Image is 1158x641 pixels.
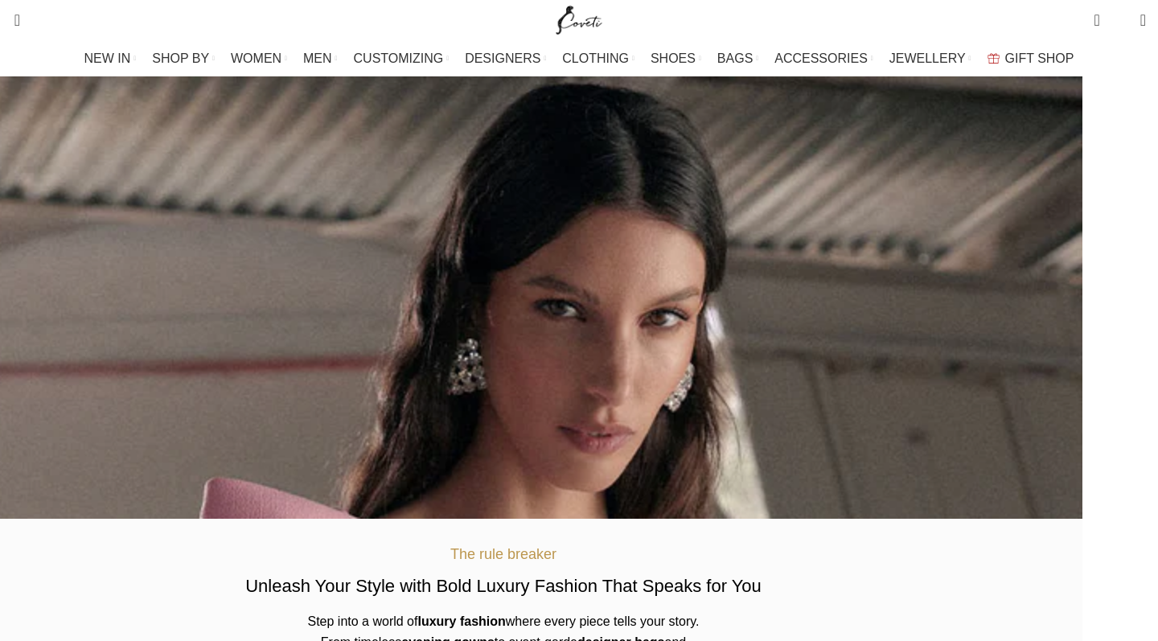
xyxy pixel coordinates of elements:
[717,51,753,66] span: BAGS
[303,43,337,75] a: MEN
[1086,4,1107,36] a: 0
[1115,16,1127,28] span: 0
[562,43,634,75] a: CLOTHING
[354,51,444,66] span: CUSTOMIZING
[354,43,450,75] a: CUSTOMIZING
[717,43,758,75] a: BAGS
[152,43,215,75] a: SHOP BY
[1095,8,1107,20] span: 0
[651,51,696,66] span: SHOES
[84,51,131,66] span: NEW IN
[552,12,606,26] a: Site logo
[889,43,971,75] a: JEWELLERY
[84,43,137,75] a: NEW IN
[889,51,966,66] span: JEWELLERY
[152,51,209,66] span: SHOP BY
[465,51,540,66] span: DESIGNERS
[4,4,20,36] a: Search
[465,43,546,75] a: DESIGNERS
[1005,51,1074,66] span: GIFT SHOP
[303,51,332,66] span: MEN
[231,51,281,66] span: WOMEN
[562,51,629,66] span: CLOTHING
[774,43,873,75] a: ACCESSORIES
[774,51,868,66] span: ACCESSORIES
[651,43,701,75] a: SHOES
[245,574,762,599] h2: Unleash Your Style with Bold Luxury Fashion That Speaks for You
[988,43,1074,75] a: GIFT SHOP
[1112,4,1128,36] div: My Wishlist
[231,43,287,75] a: WOMEN
[4,43,1154,75] div: Main navigation
[988,53,1000,64] img: GiftBag
[417,614,505,628] b: luxury fashion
